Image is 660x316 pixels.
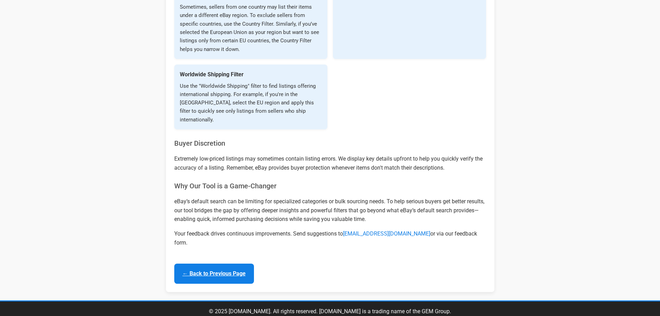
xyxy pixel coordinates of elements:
[180,82,322,124] p: Use the "Worldwide Shipping" filter to find listings offering international shipping. For example...
[180,70,322,79] h4: Worldwide Shipping Filter
[174,138,486,149] h3: Buyer Discretion
[343,230,430,237] a: [EMAIL_ADDRESS][DOMAIN_NAME]
[174,229,486,247] p: Your feedback drives continuous improvements. Send suggestions to or via our feedback form.
[174,180,486,191] h3: Why Our Tool is a Game-Changer
[180,3,322,53] p: Sometimes, sellers from one country may list their items under a different eBay region. To exclud...
[174,154,486,172] p: Extremely low-priced listings may sometimes contain listing errors. We display key details upfron...
[174,264,254,284] a: ← Back to Previous Page
[174,197,486,224] p: eBay’s default search can be limiting for specialized categories or bulk sourcing needs. To help ...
